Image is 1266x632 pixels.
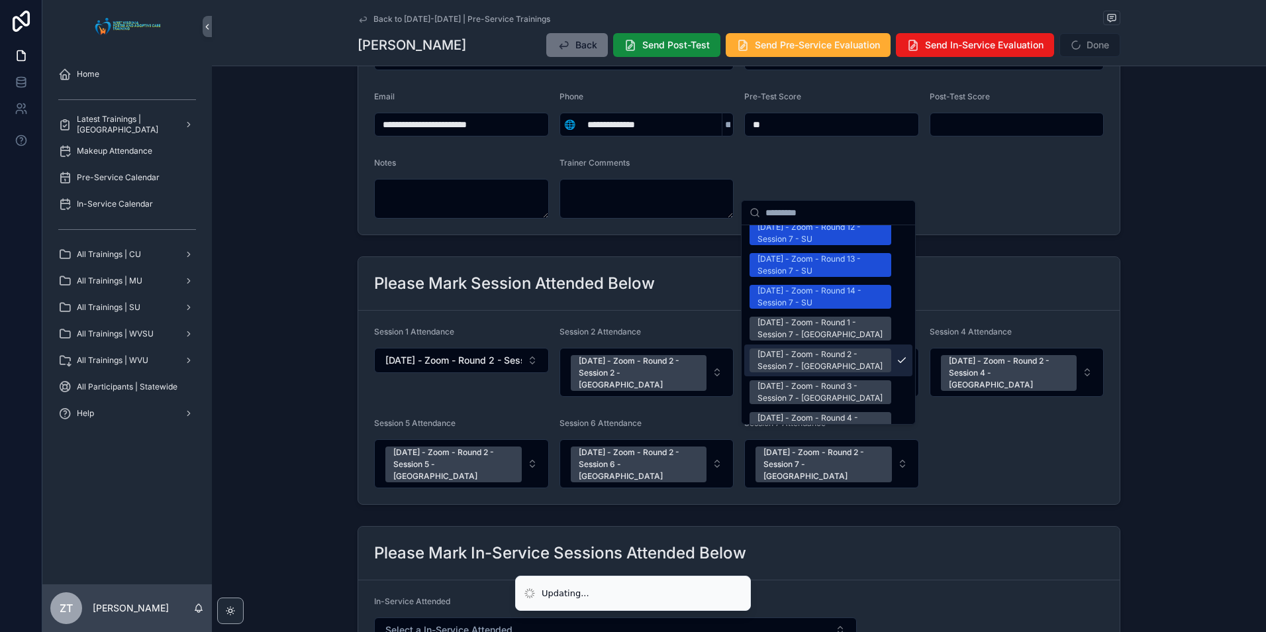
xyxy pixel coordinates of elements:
span: ZT [60,600,73,616]
div: [DATE] - Zoom - Round 3 - Session 7 - [GEOGRAPHIC_DATA] [757,380,883,404]
div: [DATE] - Zoom - Round 14 - Session 7 - SU [757,285,883,309]
a: All Trainings | WVU [50,348,204,372]
button: Select Button [374,348,549,373]
a: All Trainings | CU [50,242,204,266]
span: Makeup Attendance [77,146,152,156]
span: Session 2 Attendance [560,327,641,337]
span: In-Service Calendar [77,199,153,209]
button: Select Button [744,439,919,488]
h2: Please Mark Session Attended Below [374,273,655,294]
a: Help [50,401,204,425]
span: Help [77,408,94,419]
button: Send Post-Test [613,33,720,57]
span: Notes [374,158,396,168]
button: Select Button [560,113,579,136]
span: Session 6 Attendance [560,418,642,428]
span: Latest Trainings | [GEOGRAPHIC_DATA] [77,114,173,135]
div: [DATE] - Zoom - Round 13 - Session 7 - SU [757,253,883,277]
span: Pre-Service Calendar [77,172,160,183]
button: Select Button [560,348,734,397]
span: In-Service Attended [374,596,450,606]
span: Send Pre-Service Evaluation [755,38,880,52]
button: Select Button [930,348,1104,397]
span: All Trainings | WVSU [77,329,154,339]
span: Trainer Comments [560,158,630,168]
a: Pre-Service Calendar [50,166,204,189]
a: All Participants | Statewide [50,375,204,399]
div: [DATE] - Zoom - Round 1 - Session 7 - [GEOGRAPHIC_DATA] [757,317,883,341]
div: [DATE] - Zoom - Round 2 - Session 7 - [GEOGRAPHIC_DATA] [757,348,883,372]
button: Send In-Service Evaluation [896,33,1054,57]
a: Back to [DATE]-[DATE] | Pre-Service Trainings [358,14,550,25]
button: Select Button [560,439,734,488]
button: Select Button [374,439,549,488]
span: Session 5 Attendance [374,418,456,428]
div: [DATE] - Zoom - Round 2 - Session 2 - [GEOGRAPHIC_DATA] [579,355,699,391]
div: [DATE] - Zoom - Round 4 - Session 7 - [GEOGRAPHIC_DATA] [757,412,883,436]
span: Session 1 Attendance [374,327,454,337]
span: All Trainings | CU [77,249,141,260]
div: [DATE] - Zoom - Round 2 - Session 7 - [GEOGRAPHIC_DATA] [763,447,884,482]
a: Home [50,62,204,86]
div: Updating... [542,587,589,600]
span: Phone [560,91,583,101]
span: All Participants | Statewide [77,382,177,392]
div: [DATE] - Zoom - Round 12 - Session 7 - SU [757,221,883,245]
p: [PERSON_NAME] [93,602,169,615]
span: [DATE] - Zoom - Round 2 - Session 1 - CU [385,354,522,367]
span: Pre-Test Score [744,91,801,101]
h1: [PERSON_NAME] [358,36,466,54]
a: All Trainings | SU [50,295,204,319]
span: Back [575,38,597,52]
span: Send Post-Test [642,38,710,52]
a: All Trainings | WVSU [50,322,204,346]
span: All Trainings | MU [77,276,142,286]
div: [DATE] - Zoom - Round 2 - Session 4 - [GEOGRAPHIC_DATA] [949,355,1069,391]
a: In-Service Calendar [50,192,204,216]
span: 🌐 [564,118,575,131]
span: All Trainings | SU [77,302,140,313]
a: Latest Trainings | [GEOGRAPHIC_DATA] [50,113,204,136]
div: [DATE] - Zoom - Round 2 - Session 5 - [GEOGRAPHIC_DATA] [393,447,514,482]
a: All Trainings | MU [50,269,204,293]
h2: Please Mark In-Service Sessions Attended Below [374,543,746,564]
a: Makeup Attendance [50,139,204,163]
span: Back to [DATE]-[DATE] | Pre-Service Trainings [373,14,550,25]
div: Suggestions [742,225,915,424]
div: scrollable content [42,53,212,443]
button: Send Pre-Service Evaluation [726,33,891,57]
span: Session 4 Attendance [930,327,1012,337]
span: Post-Test Score [930,91,990,101]
button: Back [546,33,608,57]
span: Email [374,91,395,101]
span: All Trainings | WVU [77,355,148,366]
span: Home [77,69,99,79]
div: [DATE] - Zoom - Round 2 - Session 6 - [GEOGRAPHIC_DATA] [579,447,699,482]
span: Send In-Service Evaluation [925,38,1044,52]
img: App logo [91,16,164,37]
